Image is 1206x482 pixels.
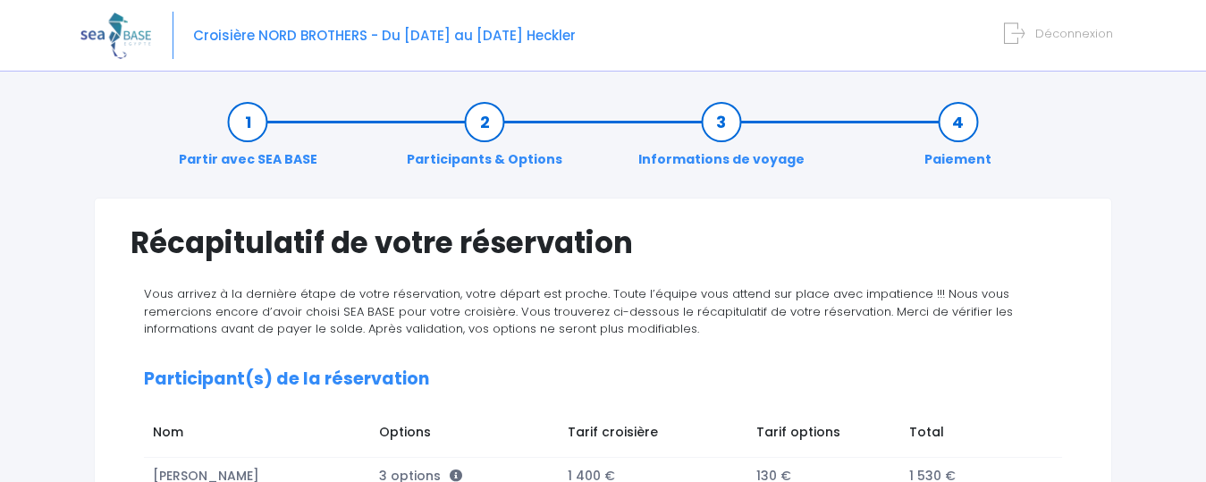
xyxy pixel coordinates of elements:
a: Paiement [915,113,1000,169]
a: Informations de voyage [629,113,814,169]
a: Partir avec SEA BASE [170,113,326,169]
h1: Récapitulatif de votre réservation [131,225,1075,260]
td: Tarif options [747,414,900,457]
td: Tarif croisière [559,414,747,457]
span: Déconnexion [1035,25,1113,42]
span: Croisière NORD BROTHERS - Du [DATE] au [DATE] Heckler [193,26,576,45]
a: Participants & Options [398,113,571,169]
h2: Participant(s) de la réservation [144,369,1062,390]
td: Nom [144,414,370,457]
td: Options [370,414,559,457]
td: Total [901,414,1045,457]
span: Vous arrivez à la dernière étape de votre réservation, votre départ est proche. Toute l’équipe vo... [144,285,1013,337]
